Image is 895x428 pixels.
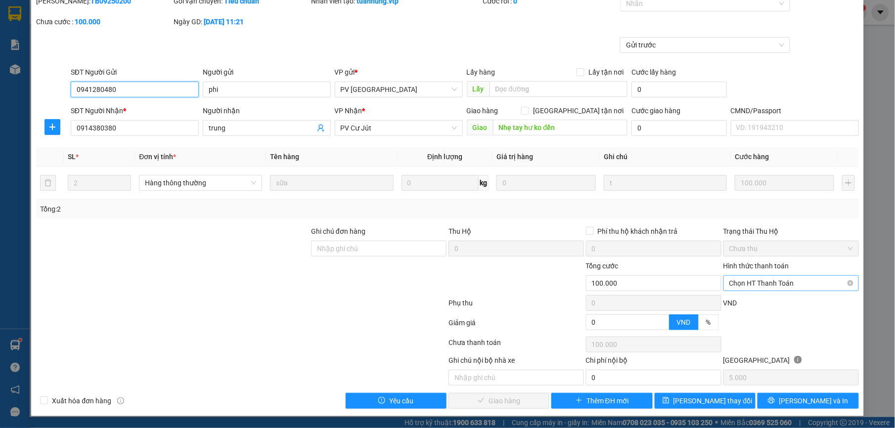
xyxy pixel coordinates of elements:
[448,227,471,235] span: Thu Hộ
[479,175,489,191] span: kg
[311,227,365,235] label: Ghi chú đơn hàng
[448,355,584,370] div: Ghi chú nội bộ nhà xe
[203,105,331,116] div: Người nhận
[586,355,721,370] div: Chi phí nội bộ
[447,317,585,335] div: Giảm giá
[723,299,737,307] span: VND
[576,397,582,405] span: plus
[631,82,726,97] input: Cước lấy hàng
[36,16,172,27] div: Chưa cước :
[467,81,490,97] span: Lấy
[586,395,628,406] span: Thêm ĐH mới
[673,395,753,406] span: [PERSON_NAME] thay đổi
[631,68,676,76] label: Cước lấy hàng
[270,153,299,161] span: Tên hàng
[204,18,244,26] b: [DATE] 11:21
[341,121,457,135] span: PV Cư Jút
[71,67,199,78] div: SĐT Người Gửi
[467,107,498,115] span: Giao hàng
[779,395,848,406] span: [PERSON_NAME] và In
[848,280,853,286] span: close-circle
[600,147,731,167] th: Ghi chú
[551,393,652,409] button: plusThêm ĐH mới
[496,153,533,161] span: Giá trị hàng
[389,395,413,406] span: Yêu cầu
[467,68,495,76] span: Lấy hàng
[604,175,727,191] input: Ghi Chú
[448,370,584,385] input: Nhập ghi chú
[586,262,619,270] span: Tổng cước
[794,356,802,364] span: info-circle
[45,119,60,135] button: plus
[490,81,628,97] input: Dọc đường
[335,107,362,115] span: VP Nhận
[663,397,670,405] span: save
[427,153,462,161] span: Định lượng
[378,397,385,405] span: exclamation-circle
[174,16,309,27] div: Ngày GD:
[448,393,549,409] button: checkGiao hàng
[706,318,711,326] span: %
[48,395,115,406] span: Xuất hóa đơn hàng
[731,105,859,116] div: CMND/Passport
[729,241,853,256] span: Chưa thu
[40,175,56,191] button: delete
[270,175,393,191] input: VD: Bàn, Ghế
[631,107,680,115] label: Cước giao hàng
[203,67,331,78] div: Người gửi
[735,175,834,191] input: 0
[842,175,855,191] button: plus
[655,393,756,409] button: save[PERSON_NAME] thay đổi
[768,397,775,405] span: printer
[529,105,627,116] span: [GEOGRAPHIC_DATA] tận nơi
[317,124,325,132] span: user-add
[311,241,447,257] input: Ghi chú đơn hàng
[71,105,199,116] div: SĐT Người Nhận
[729,276,853,291] span: Chọn HT Thanh Toán
[626,38,784,52] span: Gửi trước
[723,262,789,270] label: Hình thức thanh toán
[447,298,585,315] div: Phụ thu
[75,18,100,26] b: 100.000
[594,226,682,237] span: Phí thu hộ khách nhận trả
[139,153,176,161] span: Đơn vị tính
[493,120,628,135] input: Dọc đường
[40,204,346,214] div: Tổng: 2
[758,393,858,409] button: printer[PERSON_NAME] và In
[723,355,859,370] div: [GEOGRAPHIC_DATA]
[68,153,76,161] span: SL
[584,67,627,78] span: Lấy tận nơi
[723,226,859,237] div: Trạng thái Thu Hộ
[346,393,447,409] button: exclamation-circleYêu cầu
[145,175,256,190] span: Hàng thông thường
[45,123,60,131] span: plus
[467,120,493,135] span: Giao
[631,120,726,136] input: Cước giao hàng
[341,82,457,97] span: PV Tân Bình
[447,337,585,354] div: Chưa thanh toán
[335,67,463,78] div: VP gửi
[677,318,691,326] span: VND
[496,175,596,191] input: 0
[735,153,769,161] span: Cước hàng
[117,397,124,404] span: info-circle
